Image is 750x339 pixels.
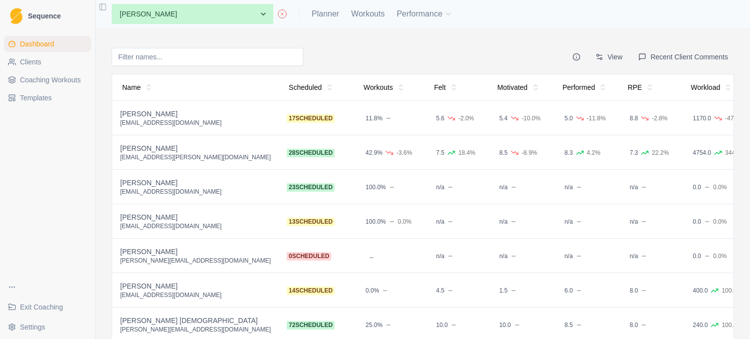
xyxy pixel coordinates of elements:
[396,4,452,24] button: Performance
[366,287,379,295] div: 0.0%
[20,75,81,85] span: Coaching Workouts
[495,320,527,330] button: 10.0
[626,216,654,227] button: n/a
[626,251,654,261] button: n/a
[630,321,638,329] div: 8.0
[358,78,411,96] button: Workouts
[436,183,444,191] div: n/a
[20,93,52,103] span: Templates
[564,252,573,260] div: n/a
[120,316,271,326] div: [PERSON_NAME] [DEMOGRAPHIC_DATA]
[432,251,460,261] button: n/a
[689,285,746,296] button: 400.0100.0%
[458,149,475,157] div: 18.4%
[589,48,628,66] button: View
[436,149,444,157] div: 7.5
[722,287,742,295] div: 100.0%
[561,320,589,330] button: 8.5
[120,222,271,230] div: [EMAIL_ADDRESS][DOMAIN_NAME]
[312,8,339,20] a: Planner
[398,218,411,226] div: 0.0%
[351,8,384,20] a: Workouts
[432,285,460,296] button: 4.5
[112,48,303,66] input: Filter names...
[120,281,271,291] div: [PERSON_NAME]
[4,4,91,28] a: LogoSequence
[630,287,638,295] div: 8.0
[564,287,573,295] div: 6.0
[4,72,91,88] a: Coaching Workouts
[366,114,382,122] div: 11.8%
[436,252,444,260] div: n/a
[362,147,416,158] button: 42.9%-3.6%
[713,218,727,226] div: 0.0%
[120,326,271,334] div: [PERSON_NAME][EMAIL_ADDRESS][DOMAIN_NAME]
[561,147,604,158] button: 8.34.2%
[287,183,335,192] span: 23 scheduled
[495,113,545,123] button: 5.4-10.0%
[4,90,91,106] a: Templates
[561,285,589,296] button: 6.0
[120,119,271,127] div: [EMAIL_ADDRESS][DOMAIN_NAME]
[689,147,749,158] button: 4754.0344.3%
[495,216,524,227] button: n/a
[693,287,708,295] div: 400.0
[120,178,271,188] div: [PERSON_NAME]
[120,291,271,299] div: [EMAIL_ADDRESS][DOMAIN_NAME]
[362,285,395,296] button: 0.0%
[630,252,638,260] div: n/a
[432,216,460,227] button: n/a
[120,188,271,196] div: [EMAIL_ADDRESS][DOMAIN_NAME]
[561,216,589,227] button: n/a
[458,114,474,122] div: -2.0%
[725,114,744,122] div: -47.9%
[4,299,91,315] a: Exit Coaching
[499,183,508,191] div: n/a
[499,252,508,260] div: n/a
[632,48,734,66] button: Recent Client Comments
[4,319,91,335] button: Settings
[4,36,91,52] a: Dashboard
[725,149,746,157] div: 344.3%
[689,182,731,192] button: 0.00.0%
[522,114,541,122] div: -10.0%
[693,114,711,122] div: 1170.0
[689,251,731,261] button: 0.00.0%
[20,57,41,67] span: Clients
[564,218,573,226] div: n/a
[693,321,708,329] div: 240.0
[626,113,672,123] button: 8.8-2.8%
[495,147,541,158] button: 8.5-8.9%
[366,321,382,329] div: 25.0%
[587,149,600,157] div: 4.2%
[283,78,340,96] button: Scheduled
[495,182,524,192] button: n/a
[287,252,331,261] span: 0 scheduled
[693,149,711,157] div: 4754.0
[428,78,463,96] button: Felt
[366,183,386,191] div: 100.0%
[362,113,398,123] button: 11.8%
[362,320,398,330] button: 25.0%
[432,113,478,123] button: 5.6-2.0%
[630,218,638,226] div: n/a
[4,54,91,70] a: Clients
[564,183,573,191] div: n/a
[564,149,573,157] div: 8.3
[28,12,61,19] span: Sequence
[693,183,701,191] div: 0.0
[652,149,669,157] div: 22.2%
[366,218,386,226] div: 100.0%
[685,78,738,96] button: Workload
[287,321,335,330] span: 72 scheduled
[713,252,727,260] div: 0.0%
[689,113,748,123] button: 1170.0-47.9%
[626,285,654,296] button: 8.0
[20,302,63,312] span: Exit Coaching
[120,257,271,265] div: [PERSON_NAME][EMAIL_ADDRESS][DOMAIN_NAME]
[630,149,638,157] div: 7.3
[561,113,610,123] button: 5.0-11.8%
[630,114,638,122] div: 8.8
[689,216,731,227] button: 0.00.0%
